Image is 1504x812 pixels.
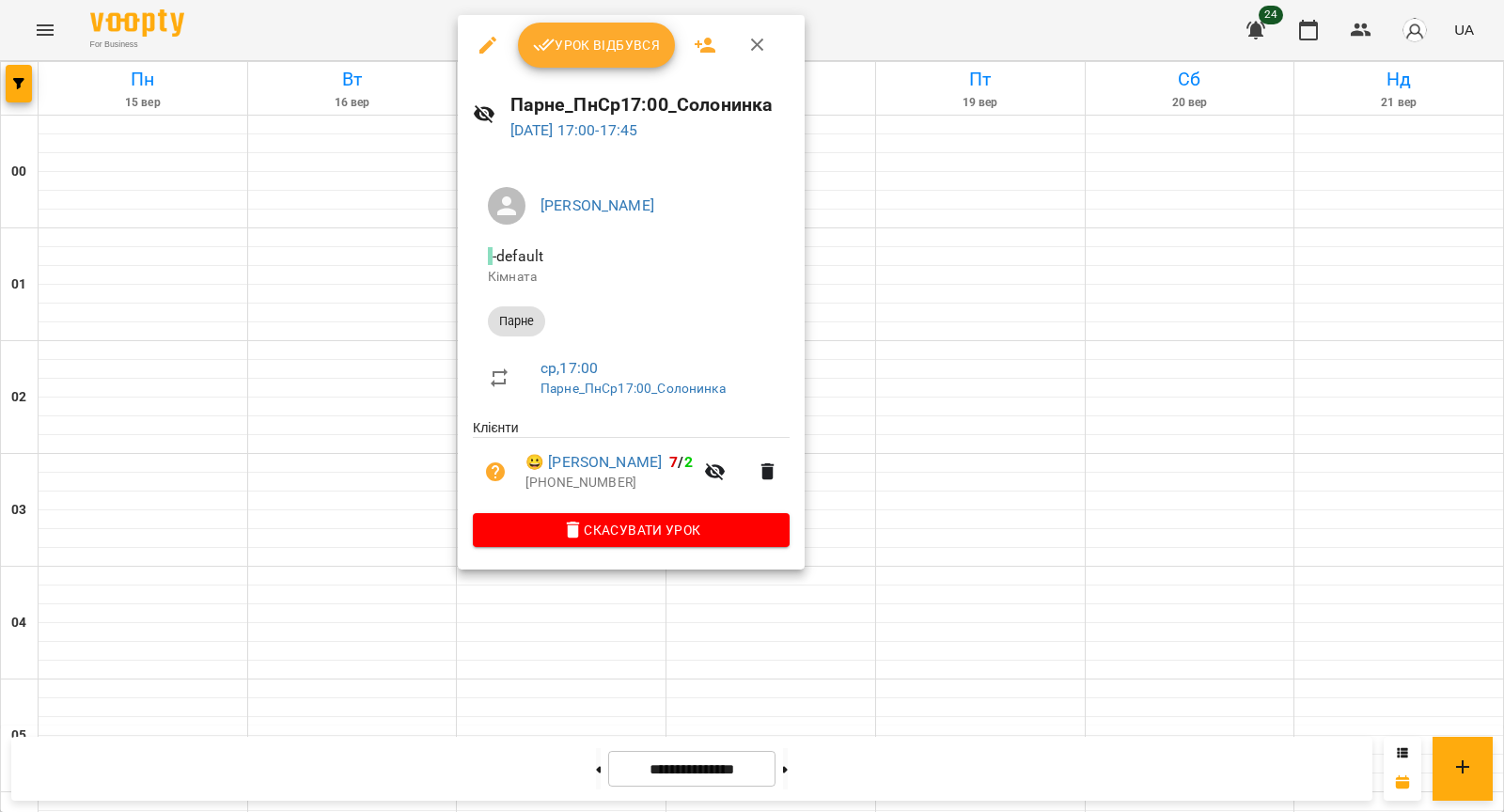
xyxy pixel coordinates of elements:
span: Скасувати Урок [488,519,775,541]
a: [PERSON_NAME] [540,196,654,214]
button: Візит ще не сплачено. Додати оплату? [473,449,518,494]
button: Урок відбувся [518,23,676,68]
a: Парне_ПнСр17:00_Солонинка [540,381,726,396]
span: - default [488,247,547,265]
button: Скасувати Урок [473,513,790,547]
a: 😀 [PERSON_NAME] [525,451,662,474]
p: [PHONE_NUMBER] [525,474,693,492]
b: / [669,453,692,471]
a: [DATE] 17:00-17:45 [510,121,638,139]
ul: Клієнти [473,418,790,512]
span: Парне [488,313,545,330]
span: Урок відбувся [533,34,661,56]
a: ср , 17:00 [540,359,598,377]
span: 7 [669,453,678,471]
p: Кімната [488,268,775,287]
h6: Парне_ПнСр17:00_Солонинка [510,90,791,119]
span: 2 [684,453,693,471]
